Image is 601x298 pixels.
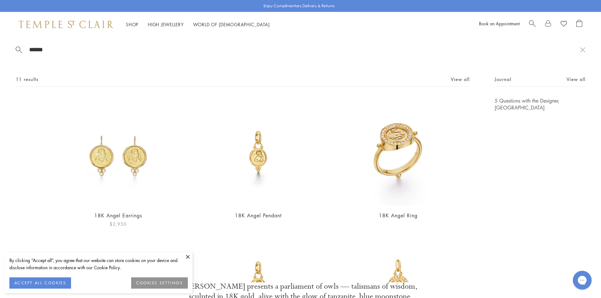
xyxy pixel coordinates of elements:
[9,257,188,271] div: By clicking “Accept all”, you agree that our website can store cookies on your device and disclos...
[379,212,418,219] a: 18K Angel Ring
[131,277,188,289] button: COOKIES SETTINGS
[204,97,312,206] img: AP10-BEZGRN
[495,97,585,111] a: 5 Questions with the Designer, [GEOGRAPHIC_DATA]
[193,21,270,28] a: World of [DEMOGRAPHIC_DATA]World of [DEMOGRAPHIC_DATA]
[264,3,335,9] p: Enjoy Complimentary Delivery & Returns
[9,277,71,289] button: ACCEPT ALL COOKIES
[148,21,184,28] a: High JewelleryHigh Jewellery
[529,20,536,29] a: Search
[451,76,470,83] a: View all
[570,269,595,292] iframe: Gorgias live chat messenger
[94,212,142,219] a: 18K Angel Earrings
[126,21,138,28] a: ShopShop
[344,97,453,206] img: AR8-PAVE
[235,212,282,219] a: 18K Angel Pendant
[561,20,567,29] a: View Wishlist
[567,76,585,83] a: View all
[64,97,172,206] img: 18K Angel Earrings
[19,21,113,28] img: Temple St. Clair
[16,75,39,83] span: 11 results
[495,75,511,83] span: Journal
[479,20,520,27] a: Book an Appointment
[110,220,127,228] span: $2,950
[576,20,582,29] a: Open Shopping Bag
[126,21,270,28] nav: Main navigation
